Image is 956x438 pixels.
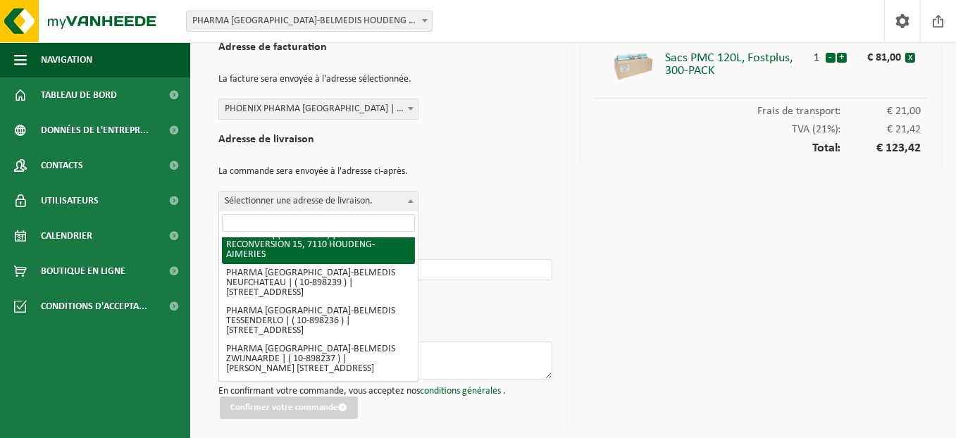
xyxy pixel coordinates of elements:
[222,302,415,340] li: PHARMA [GEOGRAPHIC_DATA]-BELMEDIS TESSENDERLO | ( 10-898236 ) | [STREET_ADDRESS]
[218,160,552,184] p: La commande sera envoyée à l'adresse ci-après.
[218,68,552,92] p: La facture sera envoyée à l'adresse sélectionnée.
[595,99,929,117] div: Frais de transport:
[809,45,825,63] div: 1
[222,340,415,378] li: PHARMA [GEOGRAPHIC_DATA]-BELMEDIS ZWIJNAARDE | ( 10-898237 ) | [PERSON_NAME] [STREET_ADDRESS]
[41,289,147,324] span: Conditions d'accepta...
[841,124,921,135] span: € 21,42
[841,106,921,117] span: € 21,00
[186,11,433,32] span: PHARMA BELGIUM-BELMEDIS HOUDENG - HOUDENG-AIMERIES
[219,192,418,211] span: Sélectionner une adresse de livraison.
[218,99,418,120] span: PHOENIX PHARMA BELGIUM | ( 10-898118 ) | MARTHE VERSICHELENSTRAAT 1, 9052 ZWIJNAARDE | 0425.353.116
[41,113,149,148] span: Données de l'entrepr...
[665,45,809,77] div: Sacs PMC 120L, Fostplus, 300-PACK
[41,77,117,113] span: Tableau de bord
[218,387,552,396] p: En confirmant votre commande, vous acceptez nos
[837,53,847,63] button: +
[41,42,92,77] span: Navigation
[612,45,654,87] img: 01-000497
[857,45,905,63] div: € 81,00
[420,386,506,396] a: conditions générales .
[41,148,83,183] span: Contacts
[222,264,415,302] li: PHARMA [GEOGRAPHIC_DATA]-BELMEDIS NEUFCHATEAU | ( 10-898239 ) | [STREET_ADDRESS]
[826,53,836,63] button: -
[220,396,358,419] button: Confirmer votre commande
[218,42,552,61] h2: Adresse de facturation
[595,135,929,155] div: Total:
[218,191,418,212] span: Sélectionner une adresse de livraison.
[841,142,921,155] span: € 123,42
[41,254,125,289] span: Boutique en ligne
[41,218,92,254] span: Calendrier
[187,11,432,31] span: PHARMA BELGIUM-BELMEDIS HOUDENG - HOUDENG-AIMERIES
[41,183,99,218] span: Utilisateurs
[595,117,929,135] div: TVA (21%):
[222,216,415,264] li: PHARMA [GEOGRAPHIC_DATA]-BELMEDIS HOUDENG | ( 10-898240 ) | CHEMIN DE LA RECONVERSION 15, 7110 HO...
[905,53,915,63] button: x
[219,99,418,119] span: PHOENIX PHARMA BELGIUM | ( 10-898118 ) | MARTHE VERSICHELENSTRAAT 1, 9052 ZWIJNAARDE | 0425.353.116
[218,134,552,153] h2: Adresse de livraison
